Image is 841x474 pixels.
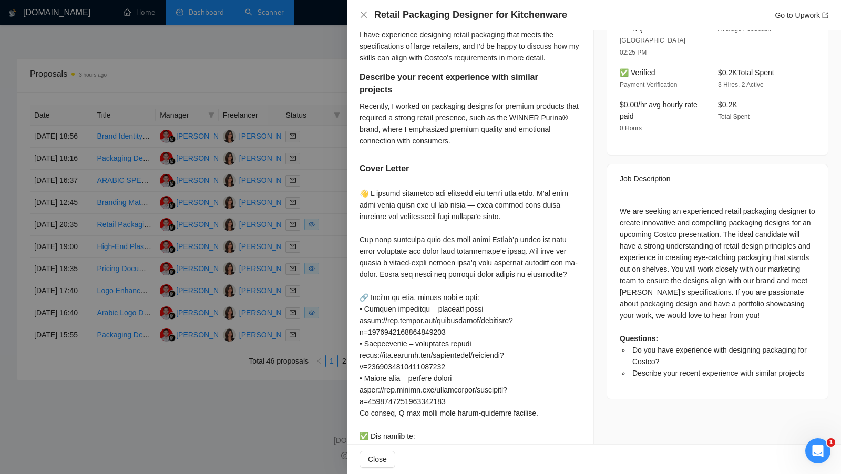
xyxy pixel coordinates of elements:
[360,11,368,19] span: close
[632,369,805,377] span: Describe your recent experience with similar projects
[775,11,828,19] a: Go to Upworkexport
[827,438,835,447] span: 1
[360,71,548,96] h5: Describe your recent experience with similar projects
[620,334,658,343] strong: Questions:
[360,100,581,147] div: Recently, I worked on packaging designs for premium products that required a strong retail presen...
[360,451,395,468] button: Close
[620,100,698,120] span: $0.00/hr avg hourly rate paid
[374,8,567,22] h4: Retail Packaging Designer for Kitchenware
[718,68,774,77] span: $0.2K Total Spent
[368,454,387,465] span: Close
[620,164,815,193] div: Job Description
[632,346,807,366] span: Do you have experience with designing packaging for Costco?
[620,81,677,88] span: Payment Verification
[620,125,642,132] span: 0 Hours
[805,438,830,463] iframe: Intercom live chat
[360,29,581,64] div: I have experience designing retail packaging that meets the specifications of large retailers, an...
[620,68,655,77] span: ✅ Verified
[822,12,828,18] span: export
[360,11,368,19] button: Close
[718,81,764,88] span: 3 Hires, 2 Active
[360,162,409,175] h5: Cover Letter
[620,205,815,379] div: We are seeking an experienced retail packaging designer to create innovative and compelling packa...
[718,113,750,120] span: Total Spent
[620,37,685,56] span: [GEOGRAPHIC_DATA] 02:25 PM
[718,100,737,109] span: $0.2K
